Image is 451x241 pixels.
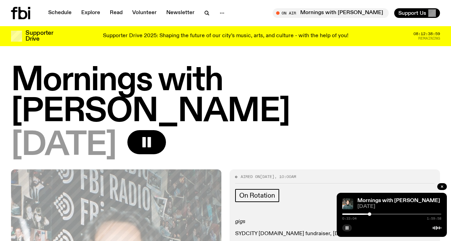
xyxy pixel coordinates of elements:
span: Support Us [398,10,426,16]
span: On Rotation [239,192,275,199]
span: Aired on [241,174,260,179]
h3: Supporter Drive [25,30,53,42]
p: Supporter Drive 2025: Shaping the future of our city’s music, arts, and culture - with the help o... [103,33,348,39]
span: 1:59:58 [427,217,441,220]
button: Support Us [394,8,440,18]
a: Explore [77,8,104,18]
span: 08:12:38:59 [413,32,440,36]
a: Read [106,8,127,18]
span: [DATE] [357,204,441,209]
span: , 10:00am [274,174,296,179]
p: SYDCITY [DOMAIN_NAME] fundraiser, [DATE]-[DATE] : [235,231,434,237]
a: On Rotation [235,189,279,202]
span: Remaining [418,36,440,40]
img: Radio presenter Ben Hansen sits in front of a wall of photos and an fbi radio sign. Film photo. B... [342,198,353,209]
a: Newsletter [162,8,199,18]
em: gigs [235,219,245,224]
span: [DATE] [11,130,116,161]
a: Schedule [44,8,76,18]
button: On AirMornings with [PERSON_NAME] [273,8,389,18]
h1: Mornings with [PERSON_NAME] [11,65,440,127]
a: Volunteer [128,8,161,18]
span: [DATE] [260,174,274,179]
a: Mornings with [PERSON_NAME] [357,198,440,203]
span: 0:33:04 [342,217,357,220]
